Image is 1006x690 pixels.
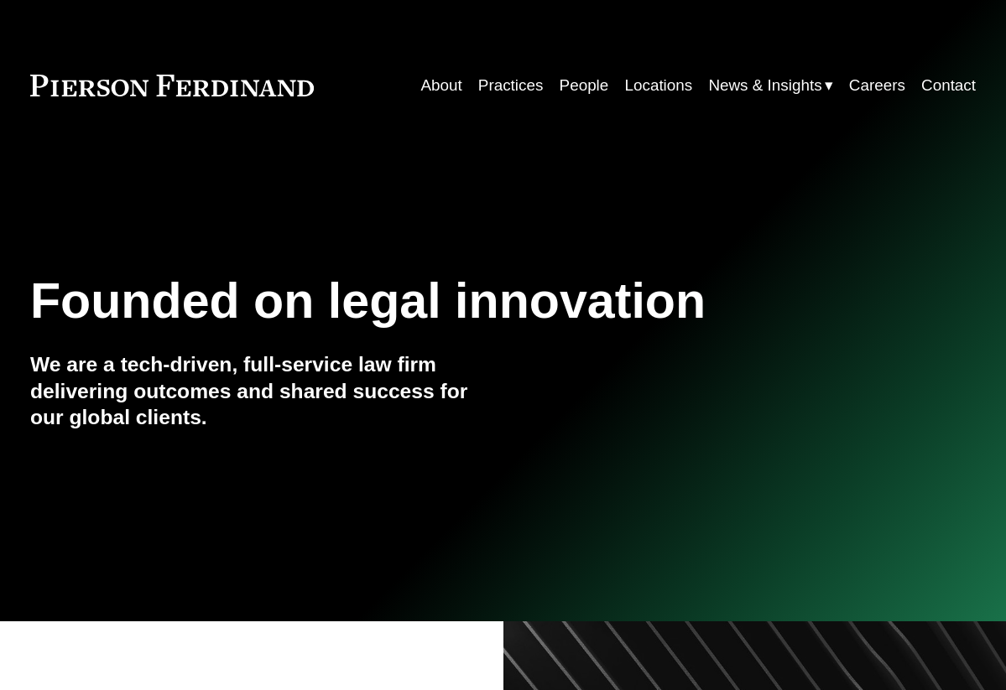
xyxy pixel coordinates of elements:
a: Contact [921,70,976,101]
a: folder dropdown [708,70,832,101]
a: About [420,70,461,101]
a: Locations [624,70,692,101]
span: News & Insights [708,71,821,100]
h4: We are a tech-driven, full-service law firm delivering outcomes and shared success for our global... [30,351,503,430]
a: People [560,70,609,101]
h1: Founded on legal innovation [30,272,818,329]
a: Practices [478,70,544,101]
a: Careers [849,70,905,101]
